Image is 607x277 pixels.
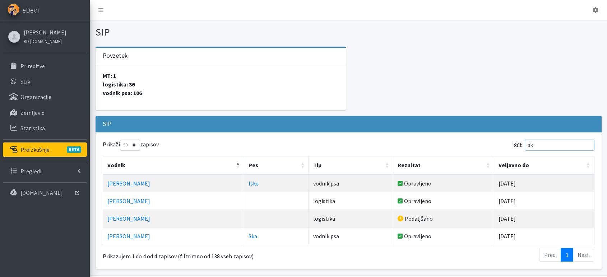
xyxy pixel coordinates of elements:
strong: logistika: 36 [103,80,218,89]
td: vodnik psa [309,227,393,245]
p: Statistika [20,125,45,132]
h1: SIP [96,26,346,38]
span: BETA [67,146,81,153]
a: Prireditve [3,59,87,73]
th: Pes: vključite za naraščujoči sort [244,156,309,174]
h3: Povzetek [103,52,128,60]
label: Prikaži zapisov [103,140,159,151]
a: 1 [561,248,573,262]
th: Rezultat: vključite za naraščujoči sort [393,156,494,174]
a: KD [DOMAIN_NAME] [24,37,66,45]
a: [PERSON_NAME] [107,233,150,240]
th: Vodnik: vključite za padajoči sort [103,156,244,174]
td: [DATE] [494,227,594,245]
input: Išči: [525,140,594,151]
a: [PERSON_NAME] [107,215,150,222]
strong: vodnik psa: 106 [103,89,218,97]
td: logistika [309,210,393,227]
td: [DATE] [494,192,594,210]
td: vodnik psa [309,174,393,192]
p: Stiki [20,78,32,85]
a: Zemljevid [3,105,87,120]
a: [PERSON_NAME] [24,28,66,37]
span: eDedi [22,5,39,15]
p: Zemljevid [20,109,45,116]
p: Preizkušnje [20,146,50,153]
a: Stiki [3,74,87,89]
td: Opravljeno [393,192,494,210]
strong: MT: 1 [103,71,218,80]
p: Organizacije [20,93,51,100]
label: Išči: [512,140,594,151]
a: Statistika [3,121,87,135]
td: logistika [309,192,393,210]
h3: SIP [103,120,111,128]
select: Prikažizapisov [120,140,140,151]
th: Veljavno do: vključite za naraščujoči sort [494,156,594,174]
a: [DOMAIN_NAME] [3,186,87,200]
td: Opravljeno [393,227,494,245]
a: [PERSON_NAME] [107,197,150,205]
td: Opravljeno [393,174,494,192]
a: PreizkušnjeBETA [3,142,87,157]
td: Podaljšano [393,210,494,227]
p: Prireditve [20,62,45,70]
img: eDedi [8,4,19,15]
td: [DATE] [494,210,594,227]
p: Pregledi [20,168,41,175]
a: Ska [249,233,257,240]
a: Organizacije [3,90,87,104]
a: Pregledi [3,164,87,178]
p: [DOMAIN_NAME] [20,189,63,196]
div: Prikazujem 1 do 4 od 4 zapisov (filtrirano od 138 vseh zapisov) [103,247,305,261]
a: [PERSON_NAME] [107,180,150,187]
small: KD [DOMAIN_NAME] [24,38,62,44]
td: [DATE] [494,174,594,192]
th: Tip: vključite za naraščujoči sort [309,156,393,174]
a: Iske [249,180,259,187]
